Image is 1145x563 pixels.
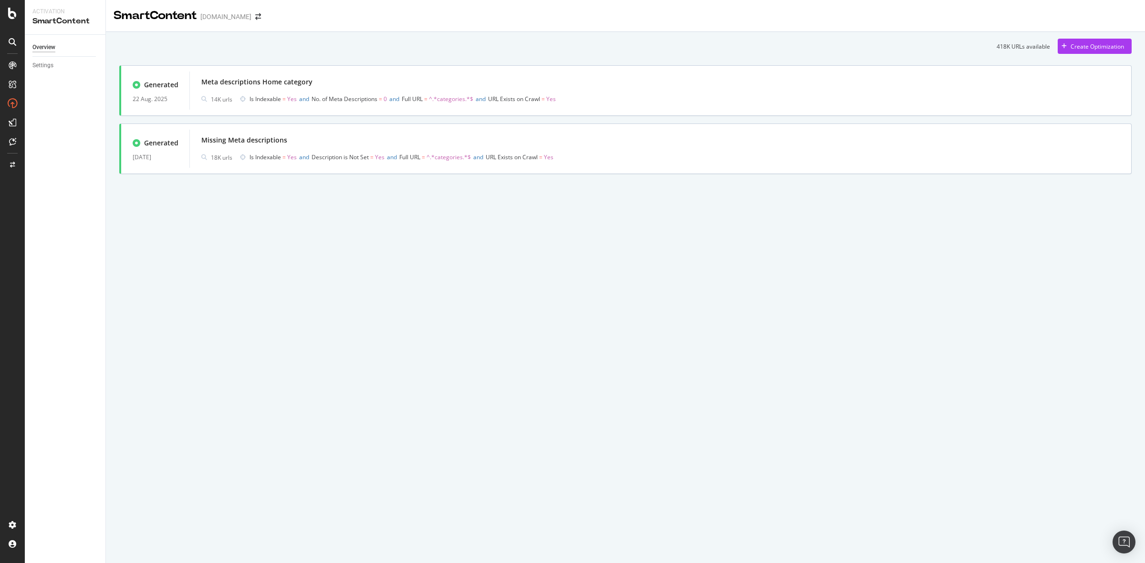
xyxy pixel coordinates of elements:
span: = [379,95,382,103]
span: and [476,95,486,103]
span: Full URL [402,95,423,103]
span: Full URL [399,153,420,161]
div: Settings [32,61,53,71]
div: arrow-right-arrow-left [255,13,261,20]
span: and [387,153,397,161]
div: Meta descriptions Home category [201,77,312,87]
span: URL Exists on Crawl [488,95,540,103]
a: Overview [32,42,99,52]
span: Is Indexable [250,153,281,161]
div: Create Optimization [1071,42,1124,51]
span: = [539,153,542,161]
div: Missing Meta descriptions [201,135,287,145]
span: = [422,153,425,161]
span: = [370,153,374,161]
div: SmartContent [32,16,98,27]
div: SmartContent [114,8,197,24]
div: 22 Aug. 2025 [133,93,178,105]
div: 18K urls [211,154,232,162]
div: Generated [144,138,178,148]
span: No. of Meta Descriptions [312,95,377,103]
span: 0 [384,95,387,103]
span: Yes [287,95,297,103]
span: Is Indexable [250,95,281,103]
div: Activation [32,8,98,16]
div: Generated [144,80,178,90]
span: and [299,95,309,103]
div: Open Intercom Messenger [1113,531,1135,553]
span: = [541,95,545,103]
span: = [282,153,286,161]
span: and [299,153,309,161]
button: Create Optimization [1058,39,1132,54]
span: URL Exists on Crawl [486,153,538,161]
span: ^.*categories.*$ [429,95,473,103]
span: and [473,153,483,161]
div: Overview [32,42,55,52]
span: Yes [287,153,297,161]
span: Yes [546,95,556,103]
span: = [424,95,427,103]
span: ^.*categories.*$ [427,153,471,161]
span: Yes [544,153,553,161]
div: 14K urls [211,95,232,103]
div: [DATE] [133,152,178,163]
div: [DOMAIN_NAME] [200,12,251,21]
div: 418K URLs available [997,42,1050,51]
span: and [389,95,399,103]
span: Yes [375,153,385,161]
a: Settings [32,61,99,71]
span: = [282,95,286,103]
span: Description is Not Set [312,153,369,161]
